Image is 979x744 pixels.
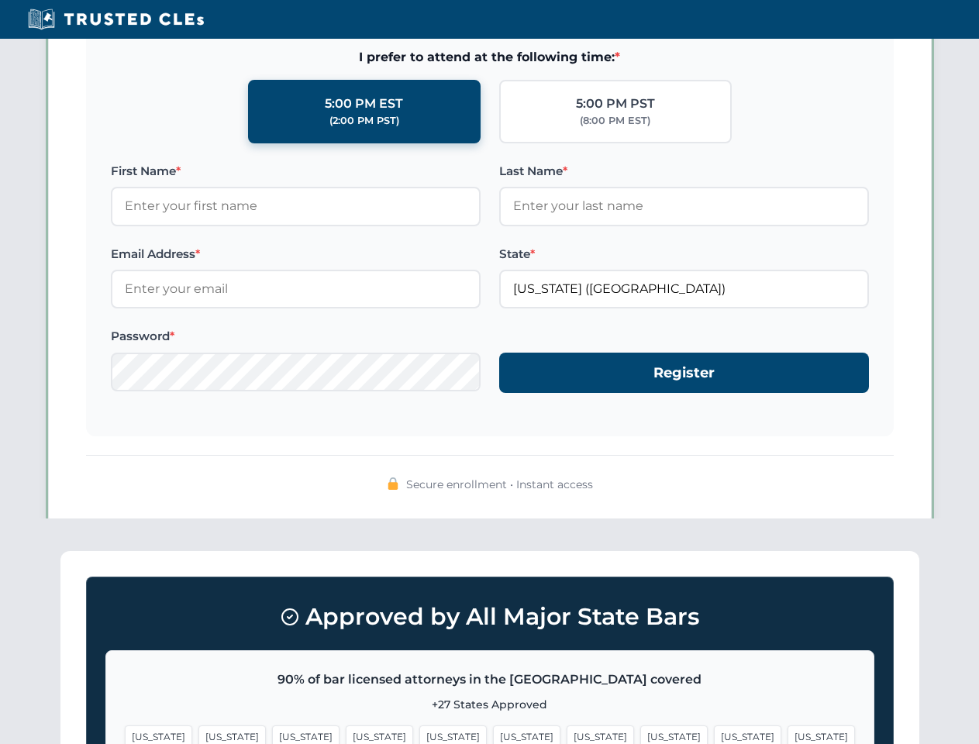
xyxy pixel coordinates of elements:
[499,270,869,308] input: California (CA)
[576,94,655,114] div: 5:00 PM PST
[499,245,869,263] label: State
[580,113,650,129] div: (8:00 PM EST)
[111,47,869,67] span: I prefer to attend at the following time:
[499,187,869,226] input: Enter your last name
[125,670,855,690] p: 90% of bar licensed attorneys in the [GEOGRAPHIC_DATA] covered
[111,162,481,181] label: First Name
[111,270,481,308] input: Enter your email
[111,187,481,226] input: Enter your first name
[125,696,855,713] p: +27 States Approved
[111,245,481,263] label: Email Address
[499,353,869,394] button: Register
[105,596,874,638] h3: Approved by All Major State Bars
[329,113,399,129] div: (2:00 PM PST)
[406,476,593,493] span: Secure enrollment • Instant access
[23,8,209,31] img: Trusted CLEs
[499,162,869,181] label: Last Name
[111,327,481,346] label: Password
[325,94,403,114] div: 5:00 PM EST
[387,477,399,490] img: 🔒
